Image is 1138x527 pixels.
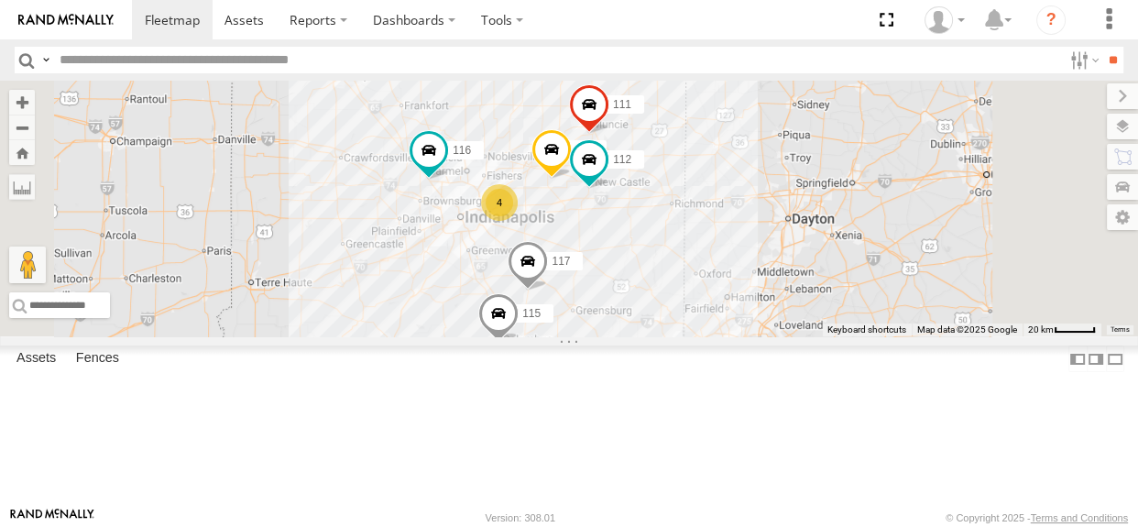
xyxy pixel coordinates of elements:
span: Map data ©2025 Google [917,324,1017,335]
span: 116 [453,144,471,157]
label: Dock Summary Table to the Right [1087,346,1105,372]
span: 20 km [1028,324,1054,335]
div: 4 [481,184,518,221]
span: 115 [522,306,541,319]
button: Zoom out [9,115,35,140]
label: Fences [67,346,128,372]
a: Terms (opens in new tab) [1111,326,1130,334]
label: Dock Summary Table to the Left [1068,346,1087,372]
div: Version: 308.01 [486,512,555,523]
div: Brandon Hickerson [918,6,971,34]
span: 111 [613,97,631,110]
button: Drag Pegman onto the map to open Street View [9,247,46,283]
div: © Copyright 2025 - [946,512,1128,523]
button: Keyboard shortcuts [827,324,906,336]
img: rand-logo.svg [18,14,114,27]
label: Search Query [38,47,53,73]
a: Visit our Website [10,509,94,527]
button: Zoom in [9,90,35,115]
label: Map Settings [1107,204,1138,230]
label: Assets [7,346,65,372]
label: Search Filter Options [1063,47,1102,73]
span: 112 [613,153,631,166]
button: Zoom Home [9,140,35,165]
i: ? [1036,5,1066,35]
a: Terms and Conditions [1031,512,1128,523]
button: Map Scale: 20 km per 42 pixels [1023,324,1101,336]
label: Hide Summary Table [1106,346,1124,372]
label: Measure [9,174,35,200]
span: 117 [552,255,570,268]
